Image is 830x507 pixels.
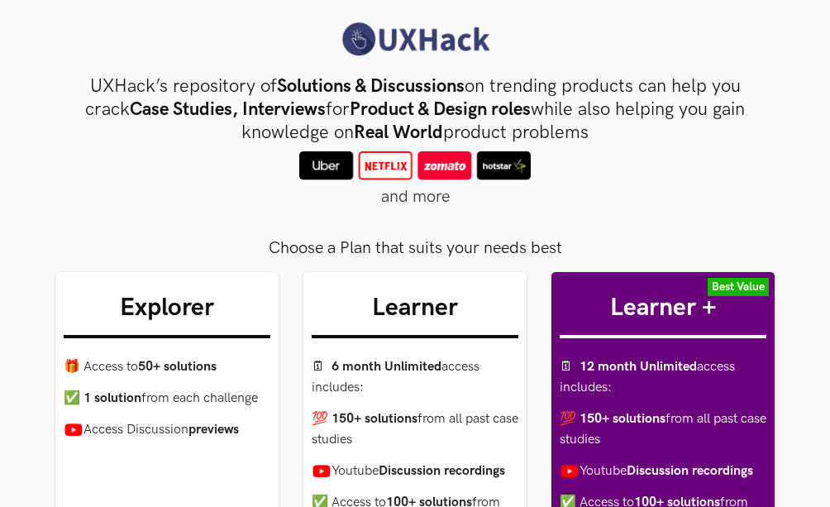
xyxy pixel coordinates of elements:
[560,409,580,428] span: 💯
[560,409,766,450] li: from all past case studies
[64,423,83,437] img: Youtube icon
[130,98,326,121] strong: Case Studies, Interviews
[708,278,769,296] label: Best Value
[354,122,443,144] strong: Real World
[379,463,505,479] strong: Discussion recordings
[312,409,518,450] li: from all past case studies
[580,359,697,375] strong: 12 month Unlimited
[55,151,775,184] div: and more
[560,292,766,338] h3: Learner +
[64,356,270,377] li: Access to
[64,388,270,409] li: from each challenge
[312,409,332,428] span: 💯
[277,75,465,98] strong: Solutions & Discussions
[138,359,217,375] strong: 50+ solutions
[332,411,417,427] strong: 150+ solutions
[350,98,531,121] strong: Product & Design roles
[336,21,494,58] img: UXHack
[312,292,518,338] h3: Learner
[64,388,83,408] span: ✅
[188,422,239,438] strong: previews
[560,356,580,376] span: 🗓
[560,465,580,478] img: Youtube icon
[580,411,665,427] strong: 150+ solutions
[64,356,83,376] span: 🎁
[560,461,766,481] li: Youtube
[312,461,518,481] li: Youtube
[299,151,531,180] img: sample-icons.png
[312,465,332,478] img: Youtube icon
[64,419,270,440] li: Access Discussion
[312,356,332,376] span: 🗓
[64,292,270,338] h3: Explorer
[68,75,762,145] h3: UXHack’s repository of on trending products can help you crack for while also helping you gain kn...
[332,359,441,375] strong: 6 month Unlimited
[55,230,775,259] div: Choose a Plan that suits your needs best
[560,356,766,398] li: access includes :
[312,356,518,398] li: access includes :
[83,390,141,406] strong: 1 solution
[627,463,753,479] strong: Discussion recordings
